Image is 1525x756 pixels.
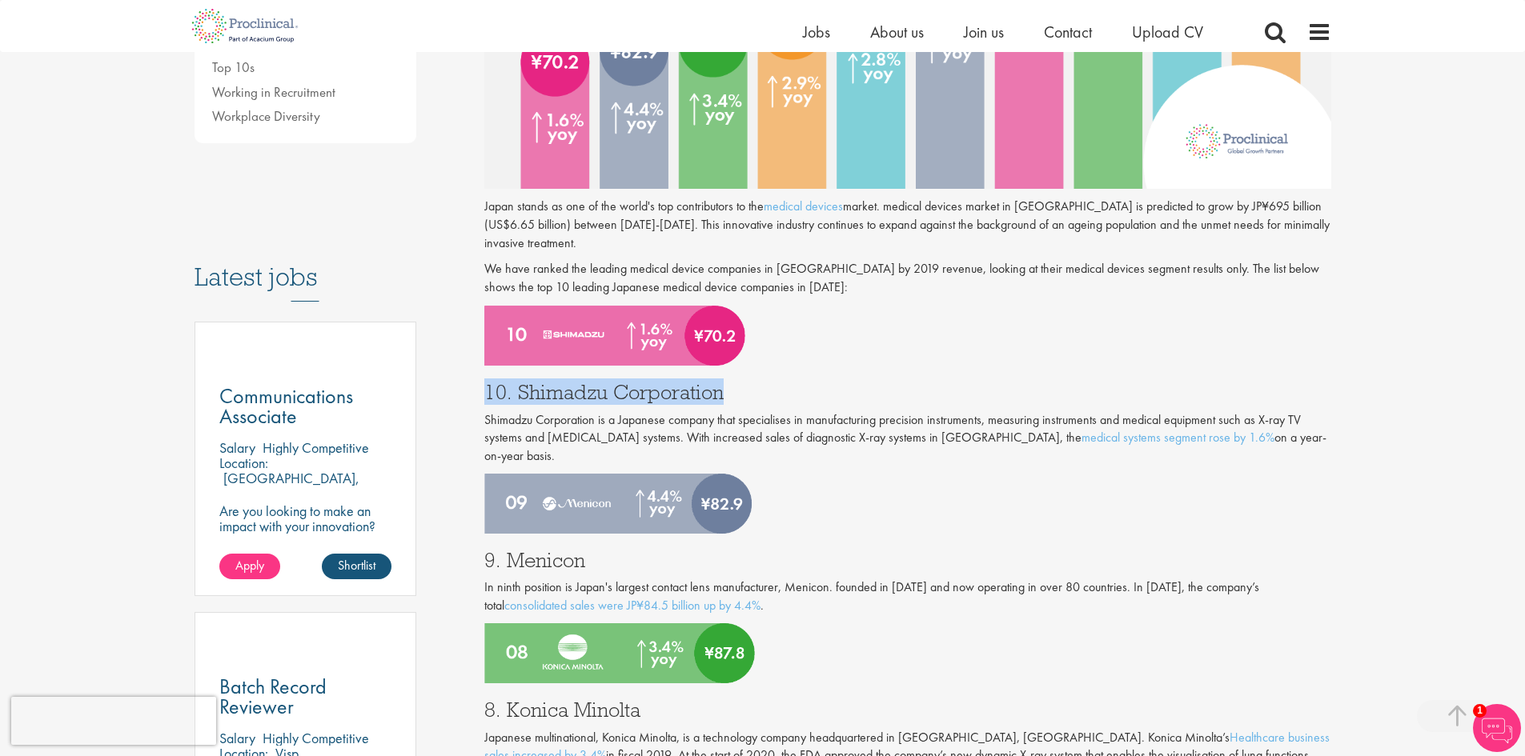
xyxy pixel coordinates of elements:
[484,260,1331,297] p: We have ranked the leading medical device companies in [GEOGRAPHIC_DATA] by 2019 revenue, looking...
[212,58,255,76] a: Top 10s
[484,578,1331,615] p: In ninth position is Japan's largest contact lens manufacturer, Menicon. founded in [DATE] and no...
[263,729,369,747] p: Highly Competitive
[219,554,280,579] a: Apply
[1132,22,1203,42] a: Upload CV
[219,677,392,717] a: Batch Record Reviewer
[484,699,1331,720] h3: 8. Konica Minolta
[1044,22,1092,42] a: Contact
[219,503,392,610] p: Are you looking to make an impact with your innovation? We are working with a well-established ph...
[235,557,264,574] span: Apply
[1082,429,1274,446] a: medical systems segment rose by 1.6%
[219,729,255,747] span: Salary
[219,386,392,426] a: Communications Associate
[1473,704,1487,718] span: 1
[212,107,320,125] a: Workplace Diversity
[322,554,391,579] a: Shortlist
[219,673,327,720] span: Batch Record Reviewer
[219,438,255,457] span: Salary
[11,697,216,745] iframe: reCAPTCHA
[764,198,843,214] a: medical devices
[484,411,1331,466] p: Shimadzu Corporation is a Japanese company that specialises in manufacturing precision instrument...
[803,22,830,42] a: Jobs
[212,83,335,101] a: Working in Recruitment
[484,382,1331,402] h3: 10. Shimadzu Corporation
[484,198,1331,253] p: Japan stands as one of the world's top contributors to the market. medical devices market in [GEO...
[504,597,760,614] a: consolidated sales were JP¥84.5 billion up by 4.4%
[219,382,353,430] span: Communications Associate
[870,22,924,42] a: About us
[964,22,1004,42] a: Join us
[484,550,1331,570] h3: 9. Menicon
[219,469,359,502] p: [GEOGRAPHIC_DATA], [GEOGRAPHIC_DATA]
[263,438,369,457] p: Highly Competitive
[219,454,268,472] span: Location:
[195,223,417,302] h3: Latest jobs
[1473,704,1521,752] img: Chatbot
